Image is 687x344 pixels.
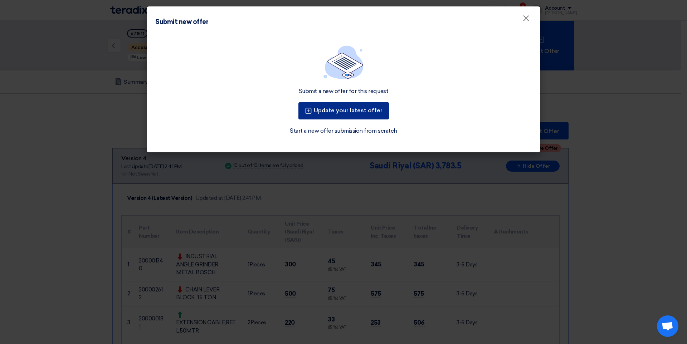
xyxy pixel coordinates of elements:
img: empty_state_list.svg [323,45,364,79]
button: Update your latest offer [298,102,389,119]
div: Open chat [657,315,678,337]
a: Start a new offer submission from scratch [290,127,397,135]
div: Submit a new offer for this request [299,88,388,95]
div: Submit new offer [155,17,208,27]
span: × [522,13,530,27]
button: Close [517,11,535,26]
